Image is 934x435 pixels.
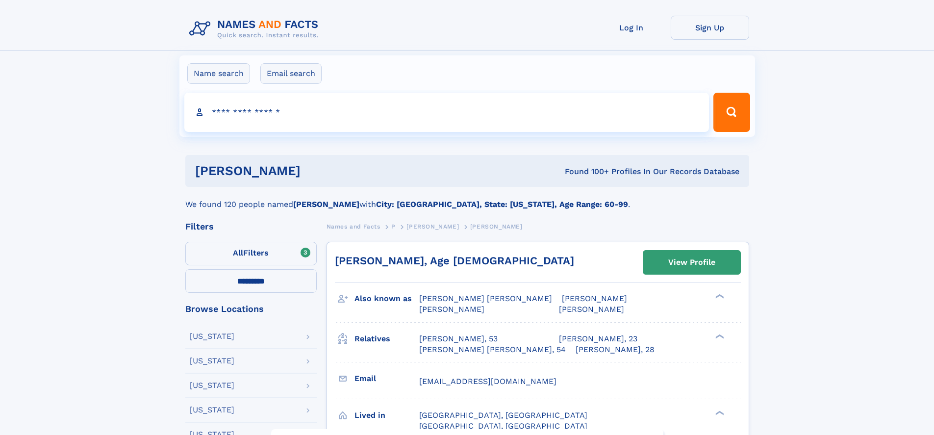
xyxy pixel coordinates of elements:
[354,407,419,424] h3: Lived in
[419,333,498,344] a: [PERSON_NAME], 53
[576,344,655,355] a: [PERSON_NAME], 28
[190,333,234,340] div: [US_STATE]
[185,187,749,210] div: We found 120 people named with .
[592,16,671,40] a: Log In
[419,377,556,386] span: [EMAIL_ADDRESS][DOMAIN_NAME]
[419,305,484,314] span: [PERSON_NAME]
[643,251,740,274] a: View Profile
[190,382,234,389] div: [US_STATE]
[419,410,587,420] span: [GEOGRAPHIC_DATA], [GEOGRAPHIC_DATA]
[185,16,327,42] img: Logo Names and Facts
[432,166,739,177] div: Found 100+ Profiles In Our Records Database
[470,223,523,230] span: [PERSON_NAME]
[391,220,396,232] a: P
[195,165,433,177] h1: [PERSON_NAME]
[187,63,250,84] label: Name search
[376,200,628,209] b: City: [GEOGRAPHIC_DATA], State: [US_STATE], Age Range: 60-99
[233,248,243,257] span: All
[671,16,749,40] a: Sign Up
[185,222,317,231] div: Filters
[335,255,574,267] a: [PERSON_NAME], Age [DEMOGRAPHIC_DATA]
[562,294,627,303] span: [PERSON_NAME]
[713,93,750,132] button: Search Button
[419,421,587,431] span: [GEOGRAPHIC_DATA], [GEOGRAPHIC_DATA]
[184,93,709,132] input: search input
[559,305,624,314] span: [PERSON_NAME]
[419,344,566,355] a: [PERSON_NAME] [PERSON_NAME], 54
[713,293,725,300] div: ❯
[260,63,322,84] label: Email search
[185,305,317,313] div: Browse Locations
[559,333,637,344] a: [PERSON_NAME], 23
[327,220,380,232] a: Names and Facts
[419,294,552,303] span: [PERSON_NAME] [PERSON_NAME]
[190,357,234,365] div: [US_STATE]
[190,406,234,414] div: [US_STATE]
[391,223,396,230] span: P
[713,409,725,416] div: ❯
[406,220,459,232] a: [PERSON_NAME]
[354,331,419,347] h3: Relatives
[354,290,419,307] h3: Also known as
[293,200,359,209] b: [PERSON_NAME]
[713,333,725,339] div: ❯
[668,251,715,274] div: View Profile
[406,223,459,230] span: [PERSON_NAME]
[185,242,317,265] label: Filters
[354,370,419,387] h3: Email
